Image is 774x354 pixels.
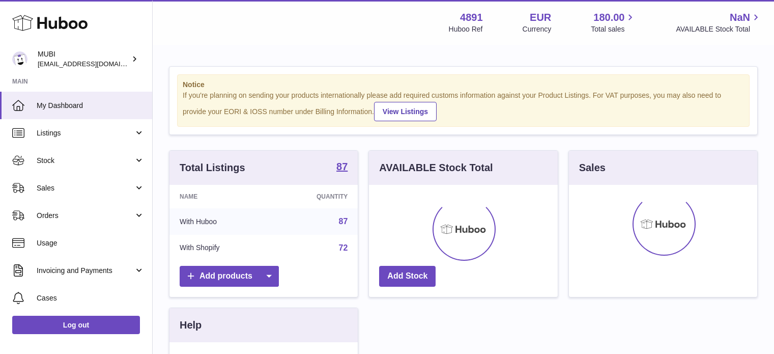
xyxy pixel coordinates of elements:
[169,185,271,208] th: Name
[180,318,202,332] h3: Help
[374,102,437,121] a: View Listings
[460,11,483,24] strong: 4891
[180,161,245,175] h3: Total Listings
[37,128,134,138] span: Listings
[37,293,145,303] span: Cases
[183,80,744,90] strong: Notice
[579,161,606,175] h3: Sales
[183,91,744,121] div: If you're planning on sending your products internationally please add required customs informati...
[12,51,27,67] img: internalAdmin-4891@internal.huboo.com
[37,101,145,111] span: My Dashboard
[37,266,134,276] span: Invoicing and Payments
[169,208,271,235] td: With Huboo
[38,49,129,69] div: MUBI
[379,266,436,287] a: Add Stock
[591,24,636,34] span: Total sales
[523,24,552,34] div: Currency
[271,185,358,208] th: Quantity
[336,161,348,174] a: 87
[180,266,279,287] a: Add products
[339,243,348,252] a: 72
[730,11,750,24] span: NaN
[12,316,140,334] a: Log out
[676,11,762,34] a: NaN AVAILABLE Stock Total
[37,183,134,193] span: Sales
[37,156,134,166] span: Stock
[339,217,348,226] a: 87
[37,238,145,248] span: Usage
[169,235,271,261] td: With Shopify
[38,60,150,68] span: [EMAIL_ADDRESS][DOMAIN_NAME]
[593,11,624,24] span: 180.00
[37,211,134,221] span: Orders
[676,24,762,34] span: AVAILABLE Stock Total
[591,11,636,34] a: 180.00 Total sales
[336,161,348,172] strong: 87
[449,24,483,34] div: Huboo Ref
[379,161,493,175] h3: AVAILABLE Stock Total
[530,11,551,24] strong: EUR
